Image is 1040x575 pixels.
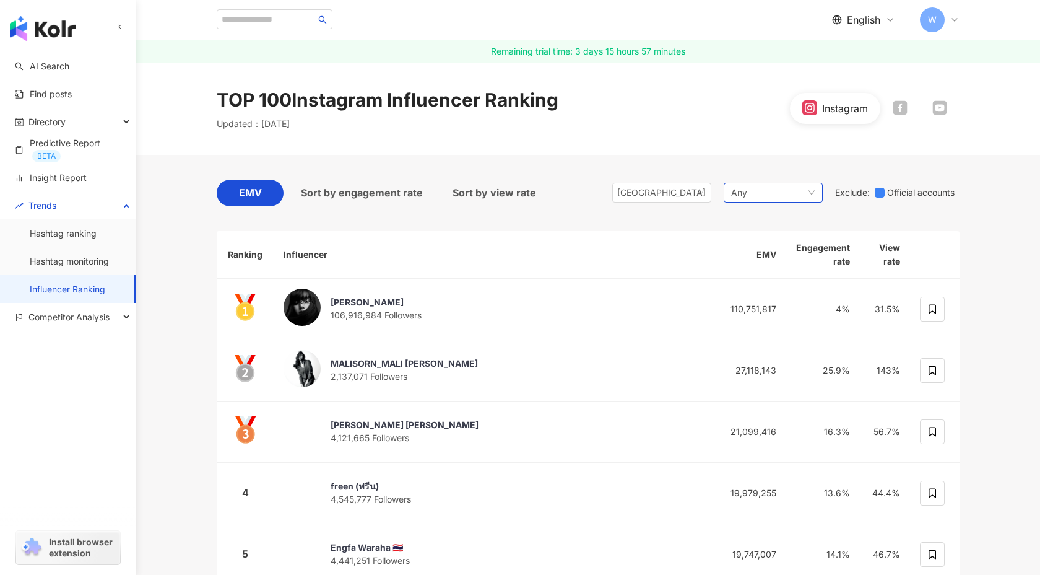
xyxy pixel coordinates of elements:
[796,302,850,316] div: 4%
[239,185,262,201] span: EMV
[331,432,409,443] span: 4,121,665 Followers
[722,425,776,439] div: 21,099,416
[284,289,321,326] img: KOL Avatar
[30,283,105,296] a: Influencer Ranking
[28,108,66,136] span: Directory
[796,548,850,561] div: 14.1%
[786,231,860,279] th: Engagement rate
[870,364,900,377] div: 143%
[15,172,87,184] a: Insight Report
[722,486,776,500] div: 19,979,255
[870,486,900,500] div: 44.4%
[860,231,910,279] th: View rate
[331,296,422,309] div: [PERSON_NAME]
[10,16,76,41] img: logo
[30,227,97,240] a: Hashtag ranking
[808,189,815,196] span: down
[284,411,702,452] a: KOL Avatar[PERSON_NAME] [PERSON_NAME]4,121,665 Followers
[712,231,786,279] th: EMV
[822,102,868,115] div: Instagram
[617,183,657,202] div: [GEOGRAPHIC_DATA]
[284,289,702,330] a: KOL Avatar[PERSON_NAME]106,916,984 Followers
[331,358,478,370] div: MALISORN_MALI [PERSON_NAME]
[28,303,110,331] span: Competitor Analysis
[284,534,321,571] img: KOL Avatar
[331,419,479,431] div: [PERSON_NAME] [PERSON_NAME]
[796,486,850,500] div: 13.6%
[284,534,702,575] a: KOL AvatarEngfa Waraha 🇹🇭4,441,251 Followers
[722,548,776,561] div: 19,747,007
[301,185,423,201] span: Sort by engagement rate
[15,88,72,100] a: Find posts
[722,302,776,316] div: 110,751,817
[847,13,880,27] span: English
[331,542,410,554] div: Engfa Waraha 🇹🇭
[274,231,712,279] th: Influencer
[217,231,274,279] th: Ranking
[835,188,870,198] span: Exclude :
[928,13,937,27] span: W
[16,531,120,564] a: chrome extensionInstall browser extension
[318,15,327,24] span: search
[331,371,407,382] span: 2,137,071 Followers
[731,186,747,200] span: Any
[331,480,411,493] div: freen (ฟรีน)
[217,118,290,130] p: Updated ： [DATE]
[284,350,321,387] img: KOL Avatar
[331,555,410,566] span: 4,441,251 Followers
[284,473,702,514] a: KOL Avatarfreen (ฟรีน)4,545,777 Followers
[870,425,900,439] div: 56.7%
[217,87,558,113] div: TOP 100 Instagram Influencer Ranking
[49,537,116,559] span: Install browser extension
[15,201,24,210] span: rise
[453,185,536,201] span: Sort by view rate
[284,350,702,391] a: KOL AvatarMALISORN_MALI [PERSON_NAME]2,137,071 Followers
[870,302,900,316] div: 31.5%
[284,411,321,449] img: KOL Avatar
[796,425,850,439] div: 16.3%
[28,191,56,219] span: Trends
[331,494,411,504] span: 4,545,777 Followers
[885,186,960,200] span: Official accounts
[227,546,264,562] div: 5
[15,137,126,162] a: Predictive ReportBETA
[227,485,264,501] div: 4
[30,255,109,268] a: Hashtag monitoring
[15,60,69,72] a: searchAI Search
[722,364,776,377] div: 27,118,143
[331,310,422,320] span: 106,916,984 Followers
[870,548,900,561] div: 46.7%
[796,364,850,377] div: 25.9%
[20,538,43,558] img: chrome extension
[136,40,1040,63] a: Remaining trial time: 3 days 15 hours 57 minutes
[284,473,321,510] img: KOL Avatar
